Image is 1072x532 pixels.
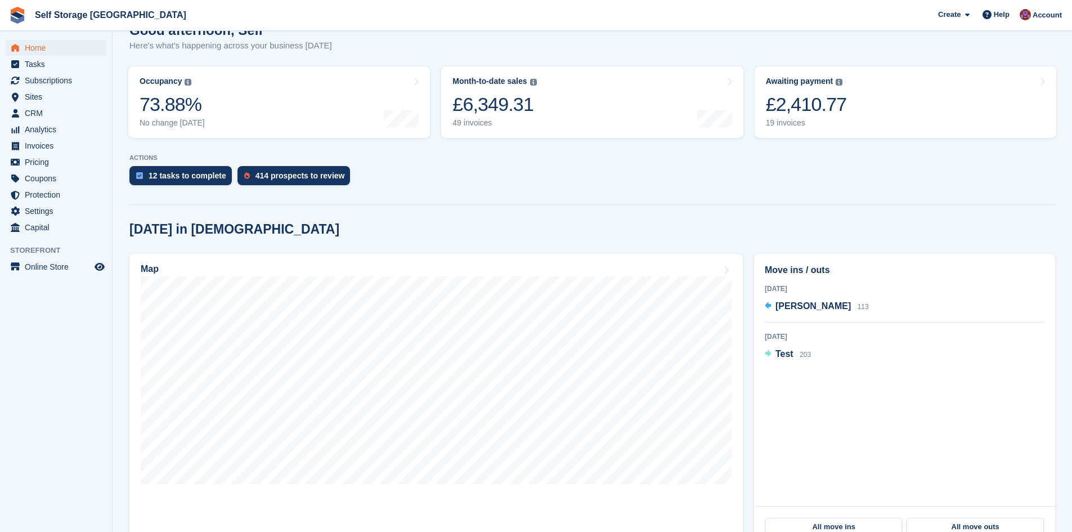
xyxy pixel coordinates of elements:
div: 73.88% [140,93,205,116]
div: Awaiting payment [766,77,833,86]
span: Test [775,349,793,359]
div: Month-to-date sales [452,77,527,86]
div: [DATE] [765,332,1044,342]
div: £2,410.77 [766,93,847,116]
a: Preview store [93,260,106,274]
img: icon-info-grey-7440780725fd019a000dd9b08b2336e03edf1995a4989e88bcd33f0948082b44.svg [185,79,191,86]
div: 12 tasks to complete [149,171,226,180]
a: menu [6,154,106,170]
span: CRM [25,105,92,121]
div: Occupancy [140,77,182,86]
span: Create [938,9,961,20]
span: Coupons [25,171,92,186]
a: menu [6,105,106,121]
span: [PERSON_NAME] [775,301,851,311]
a: Self Storage [GEOGRAPHIC_DATA] [30,6,191,24]
a: menu [6,203,106,219]
span: Sites [25,89,92,105]
span: Analytics [25,122,92,137]
a: menu [6,89,106,105]
a: menu [6,138,106,154]
a: Test 203 [765,347,811,362]
div: 49 invoices [452,118,536,128]
span: Tasks [25,56,92,72]
span: Storefront [10,245,112,256]
a: menu [6,73,106,88]
img: task-75834270c22a3079a89374b754ae025e5fb1db73e45f91037f5363f120a921f8.svg [136,172,143,179]
div: £6,349.31 [452,93,536,116]
a: menu [6,56,106,72]
div: No change [DATE] [140,118,205,128]
a: [PERSON_NAME] 113 [765,299,869,314]
span: Online Store [25,259,92,275]
span: Help [994,9,1010,20]
a: menu [6,40,106,56]
span: Account [1033,10,1062,21]
img: icon-info-grey-7440780725fd019a000dd9b08b2336e03edf1995a4989e88bcd33f0948082b44.svg [530,79,537,86]
div: [DATE] [765,284,1044,294]
span: Settings [25,203,92,219]
a: menu [6,187,106,203]
span: Capital [25,220,92,235]
span: Subscriptions [25,73,92,88]
span: 203 [800,351,811,359]
div: 19 invoices [766,118,847,128]
span: 113 [858,303,869,311]
h2: Move ins / outs [765,263,1044,277]
a: menu [6,259,106,275]
p: ACTIONS [129,154,1055,162]
img: icon-info-grey-7440780725fd019a000dd9b08b2336e03edf1995a4989e88bcd33f0948082b44.svg [836,79,842,86]
img: prospect-51fa495bee0391a8d652442698ab0144808aea92771e9ea1ae160a38d050c398.svg [244,172,250,179]
span: Protection [25,187,92,203]
span: Home [25,40,92,56]
span: Pricing [25,154,92,170]
a: 12 tasks to complete [129,166,237,191]
a: menu [6,220,106,235]
a: menu [6,171,106,186]
p: Here's what's happening across your business [DATE] [129,39,332,52]
a: menu [6,122,106,137]
h2: Map [141,264,159,274]
div: 414 prospects to review [255,171,345,180]
h2: [DATE] in [DEMOGRAPHIC_DATA] [129,222,339,237]
a: 414 prospects to review [237,166,356,191]
span: Invoices [25,138,92,154]
a: Month-to-date sales £6,349.31 49 invoices [441,66,743,138]
img: Self Storage Assistant [1020,9,1031,20]
a: Occupancy 73.88% No change [DATE] [128,66,430,138]
img: stora-icon-8386f47178a22dfd0bd8f6a31ec36ba5ce8667c1dd55bd0f319d3a0aa187defe.svg [9,7,26,24]
a: Awaiting payment £2,410.77 19 invoices [755,66,1056,138]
